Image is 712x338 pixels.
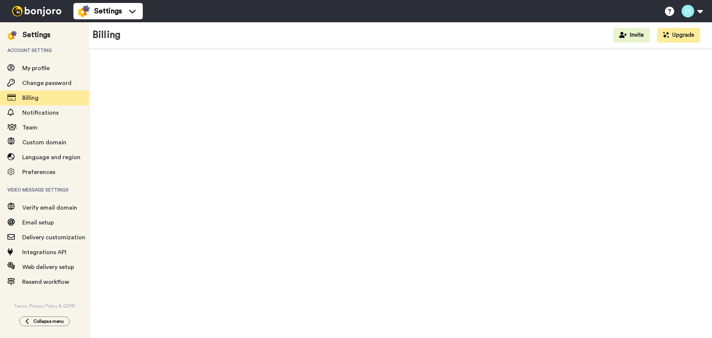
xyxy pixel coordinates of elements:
span: Settings [94,6,122,16]
img: bj-logo-header-white.svg [9,6,65,16]
img: settings-colored.svg [7,31,17,40]
div: Settings [23,30,50,40]
span: Email setup [22,220,54,226]
span: Custom domain [22,140,66,145]
img: settings-colored.svg [78,5,90,17]
span: Preferences [22,169,55,175]
span: Team [22,125,37,131]
span: Billing [22,95,39,101]
button: Invite [613,28,650,43]
button: Collapse menu [19,316,70,326]
h1: Billing [93,30,121,40]
span: Integrations API [22,249,66,255]
span: Delivery customization [22,234,85,240]
span: Collapse menu [33,318,64,324]
span: Change password [22,80,72,86]
span: Verify email domain [22,205,77,211]
span: Notifications [22,110,59,116]
span: Web delivery setup [22,264,74,270]
button: Upgrade [657,28,700,43]
span: Language and region [22,154,80,160]
span: Resend workflow [22,279,69,285]
span: My profile [22,65,50,71]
